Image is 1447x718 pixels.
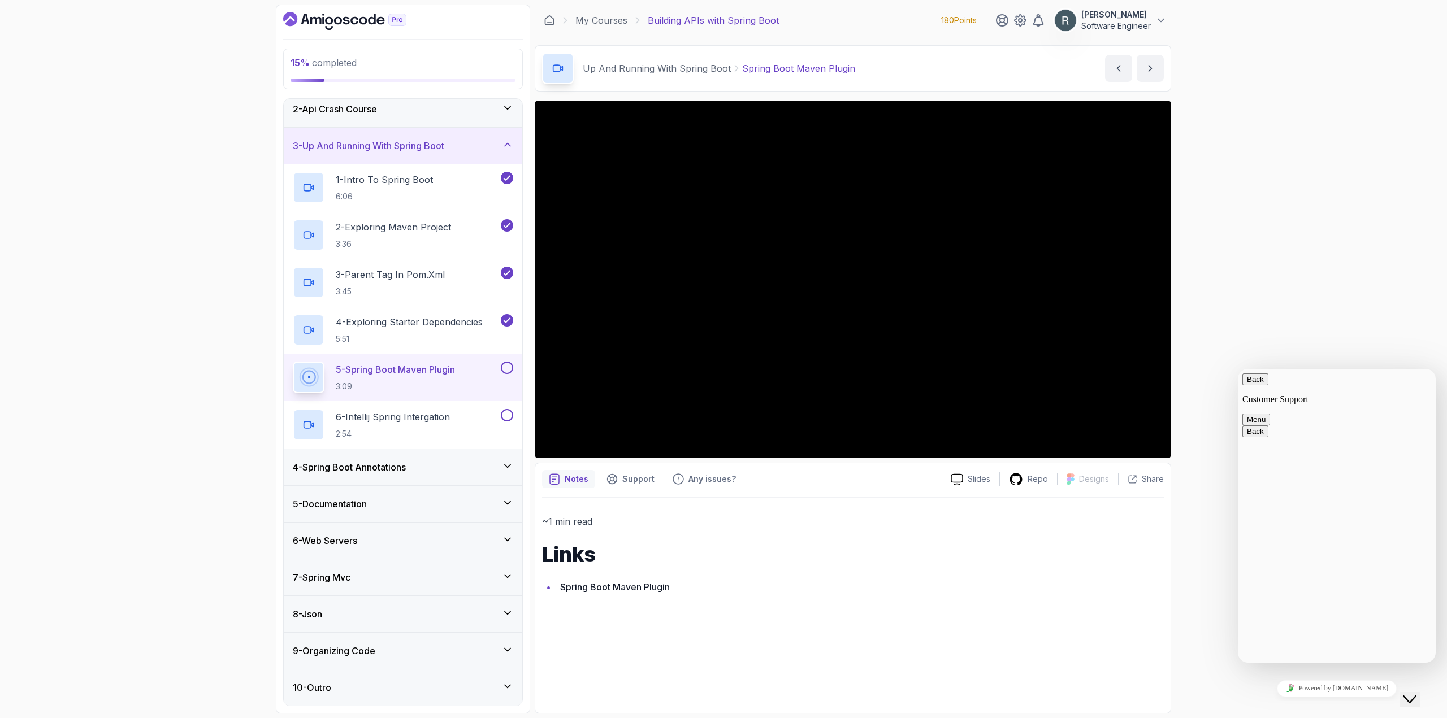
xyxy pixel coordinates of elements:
button: 4-Exploring Starter Dependencies5:51 [293,314,513,346]
p: Up And Running With Spring Boot [583,62,731,75]
a: Spring Boot Maven Plugin [560,581,670,593]
p: 5:51 [336,333,483,345]
span: completed [291,57,357,68]
p: Notes [565,473,588,485]
p: 4 - Exploring Starter Dependencies [336,315,483,329]
a: Dashboard [283,12,432,30]
a: Slides [942,473,999,485]
button: 6-Intellij Spring Intergation2:54 [293,409,513,441]
button: 9-Organizing Code [284,633,522,669]
iframe: chat widget [1238,369,1436,663]
h1: Links [542,543,1164,565]
h3: 5 - Documentation [293,497,367,511]
span: 15 % [291,57,310,68]
p: Software Engineer [1081,20,1151,32]
h3: 10 - Outro [293,681,331,694]
button: next content [1137,55,1164,82]
a: Dashboard [544,15,555,26]
h3: 3 - Up And Running With Spring Boot [293,139,444,153]
button: Share [1118,473,1164,485]
button: 10-Outro [284,669,522,706]
button: 7-Spring Mvc [284,559,522,595]
p: Building APIs with Spring Boot [648,14,779,27]
p: Spring Boot Maven Plugin [742,62,855,75]
p: 2 - Exploring Maven Project [336,220,451,234]
p: 3 - Parent Tag In pom.xml [336,268,445,281]
p: 3:09 [336,381,455,392]
h3: 2 - Api Crash Course [293,102,377,116]
button: user profile image[PERSON_NAME]Software Engineer [1054,9,1167,32]
p: 3:36 [336,238,451,250]
p: 180 Points [941,15,977,26]
button: 2-Api Crash Course [284,91,522,127]
p: Support [622,473,655,485]
iframe: 5 - Spring Boot Maven Plugin [535,101,1171,458]
p: Slides [968,473,990,485]
a: My Courses [575,14,627,27]
button: 1-Intro To Spring Boot6:06 [293,172,513,203]
iframe: chat widget [1238,676,1436,701]
button: 4-Spring Boot Annotations [284,449,522,485]
button: 5-Documentation [284,486,522,522]
button: 6-Web Servers [284,523,522,559]
h3: 9 - Organizing Code [293,644,375,658]
p: Designs [1079,473,1109,485]
p: [PERSON_NAME] [1081,9,1151,20]
iframe: chat widget [1400,673,1436,707]
button: 3-Parent Tag In pom.xml3:45 [293,267,513,298]
button: Support button [600,470,661,488]
p: Repo [1028,473,1048,485]
p: Any issues? [688,473,736,485]
h3: 8 - Json [293,607,322,621]
a: Repo [1000,472,1057,486]
h3: 7 - Spring Mvc [293,571,350,584]
p: 6:06 [336,191,433,202]
button: notes button [542,470,595,488]
h3: 4 - Spring Boot Annotations [293,460,406,474]
button: previous content [1105,55,1132,82]
p: ~1 min read [542,514,1164,529]
p: 2:54 [336,428,450,439]
p: 1 - Intro To Spring Boot [336,173,433,186]
button: 3-Up And Running With Spring Boot [284,128,522,164]
button: 8-Json [284,596,522,632]
button: Feedback button [666,470,743,488]
button: 5-Spring Boot Maven Plugin3:09 [293,362,513,393]
h3: 6 - Web Servers [293,534,357,547]
p: 3:45 [336,286,445,297]
p: 6 - Intellij Spring Intergation [336,410,450,424]
p: 5 - Spring Boot Maven Plugin [336,363,455,376]
p: Share [1142,473,1164,485]
button: 2-Exploring Maven Project3:36 [293,219,513,251]
img: user profile image [1055,10,1076,31]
